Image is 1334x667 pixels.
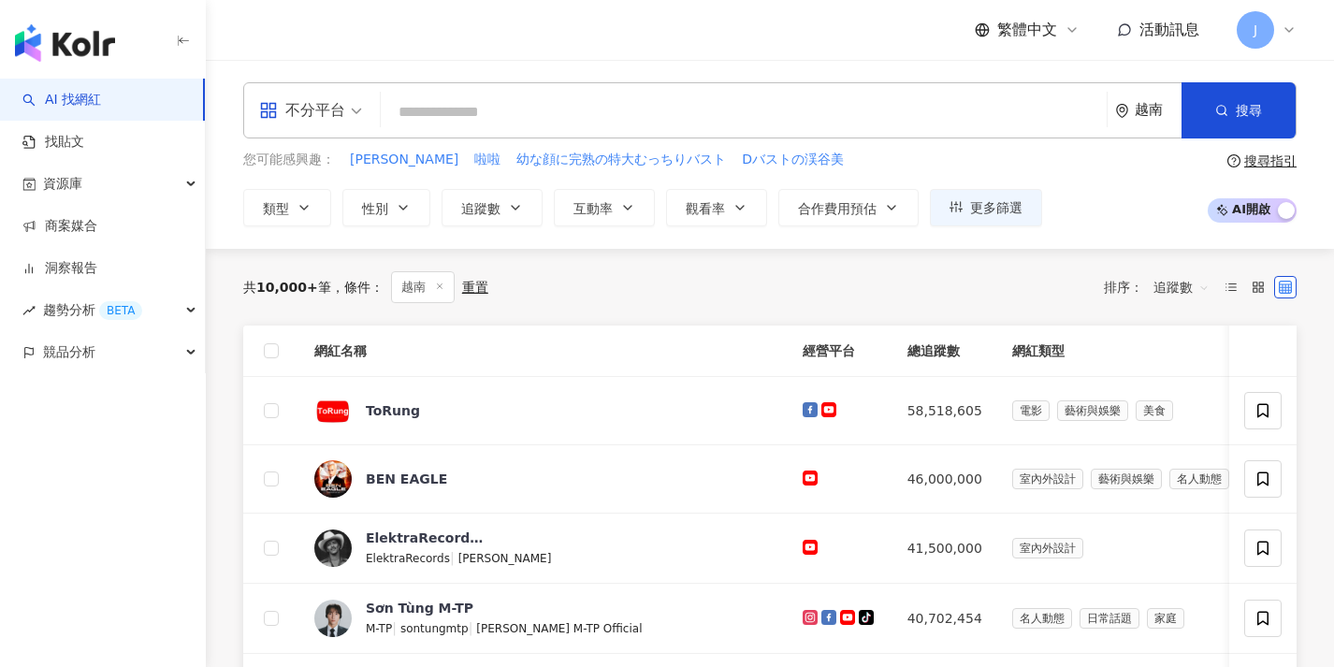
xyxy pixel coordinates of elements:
[400,622,469,635] span: sontungmtp
[243,189,331,226] button: 類型
[450,550,458,565] span: |
[554,189,655,226] button: 互動率
[314,460,773,498] a: KOL AvatarBEN EAGLE
[15,24,115,62] img: logo
[892,584,997,654] td: 40,702,454
[473,150,501,170] button: 啦啦
[778,189,919,226] button: 合作費用預估
[892,445,997,514] td: 46,000,000
[342,189,430,226] button: 性別
[742,151,844,169] span: Dバストの渓谷美
[1135,102,1182,118] div: 越南
[366,622,392,635] span: M-TP
[314,599,773,638] a: KOL AvatarSơn Tùng M-TPM-TP|sontungmtp|[PERSON_NAME] M-TP Official
[366,470,447,488] div: BEN EAGLE
[349,150,459,170] button: [PERSON_NAME]
[331,280,384,295] span: 條件 ：
[1227,154,1240,167] span: question-circle
[299,326,788,377] th: 網紅名稱
[1236,103,1262,118] span: 搜尋
[892,326,997,377] th: 總追蹤數
[22,304,36,317] span: rise
[798,201,877,216] span: 合作費用預估
[1012,608,1072,629] span: 名人動態
[22,133,84,152] a: 找貼文
[686,201,725,216] span: 觀看率
[573,201,613,216] span: 互動率
[1139,21,1199,38] span: 活動訊息
[259,101,278,120] span: appstore
[930,189,1042,226] button: 更多篩選
[391,271,455,303] span: 越南
[515,150,727,170] button: 幼な顔に完熟の特大むっちりバスト
[462,280,488,295] div: 重置
[350,151,458,169] span: [PERSON_NAME]
[263,201,289,216] span: 類型
[366,529,487,547] div: ElektraRecords|[PERSON_NAME]
[43,289,142,331] span: 趨勢分析
[22,259,97,278] a: 洞察報告
[314,529,773,568] a: KOL AvatarElektraRecords|[PERSON_NAME]ElektraRecords|[PERSON_NAME]
[741,150,845,170] button: Dバストの渓谷美
[1104,272,1220,302] div: 排序：
[474,151,500,169] span: 啦啦
[970,200,1022,215] span: 更多篩選
[892,514,997,584] td: 41,500,000
[314,392,352,429] img: KOL Avatar
[392,620,400,635] span: |
[1182,82,1296,138] button: 搜尋
[442,189,543,226] button: 追蹤數
[22,91,101,109] a: searchAI 找網紅
[22,217,97,236] a: 商案媒合
[43,331,95,373] span: 競品分析
[366,401,420,420] div: ToRung
[366,552,450,565] span: ElektraRecords
[469,620,477,635] span: |
[43,163,82,205] span: 資源庫
[1080,608,1139,629] span: 日常話題
[1057,400,1128,421] span: 藝術與娛樂
[259,95,345,125] div: 不分平台
[1012,469,1083,489] span: 室內外設計
[314,392,773,429] a: KOL AvatarToRung
[1153,272,1210,302] span: 追蹤數
[314,460,352,498] img: KOL Avatar
[1091,469,1162,489] span: 藝術與娛樂
[997,20,1057,40] span: 繁體中文
[892,377,997,445] td: 58,518,605
[516,151,726,169] span: 幼な顔に完熟の特大むっちりバスト
[1169,469,1229,489] span: 名人動態
[788,326,892,377] th: 經營平台
[366,599,473,617] div: Sơn Tùng M-TP
[1147,608,1184,629] span: 家庭
[243,280,331,295] div: 共 筆
[314,600,352,637] img: KOL Avatar
[99,301,142,320] div: BETA
[458,552,552,565] span: [PERSON_NAME]
[1012,538,1083,558] span: 室內外設計
[666,189,767,226] button: 觀看率
[314,529,352,567] img: KOL Avatar
[1136,400,1173,421] span: 美食
[256,280,318,295] span: 10,000+
[1254,20,1257,40] span: J
[362,201,388,216] span: 性別
[476,622,642,635] span: [PERSON_NAME] M-TP Official
[243,151,335,169] span: 您可能感興趣：
[1012,400,1050,421] span: 電影
[461,201,500,216] span: 追蹤數
[1115,104,1129,118] span: environment
[1244,153,1297,168] div: 搜尋指引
